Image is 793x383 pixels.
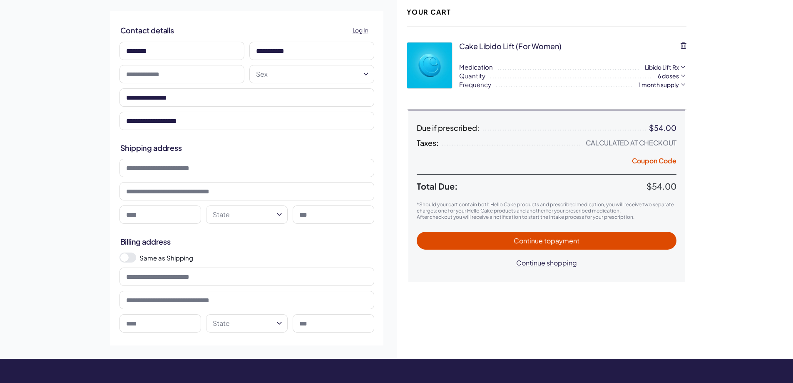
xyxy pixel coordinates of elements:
[646,181,676,191] span: $54.00
[417,181,646,191] span: Total Due:
[417,214,634,220] span: After checkout you will receive a notification to start the intake process for your prescription.
[459,41,562,51] div: Cake Libido Lift (for Women)
[516,258,577,267] span: Continue shopping
[120,236,373,247] h2: Billing address
[417,139,439,147] span: Taxes:
[348,22,373,38] a: Log In
[139,253,374,262] label: Same as Shipping
[586,139,676,147] div: Calculated at Checkout
[632,156,676,168] button: Coupon Code
[508,254,585,272] button: Continue shopping
[353,25,368,35] span: Log In
[459,80,491,89] span: Frequency
[417,201,676,214] p: *Should your cart contain both Hello Cake products and prescribed medication, you will receive tw...
[514,236,579,245] span: Continue
[120,22,373,38] h2: Contact details
[649,124,676,132] div: $54.00
[459,63,493,71] span: Medication
[417,124,480,132] span: Due if prescribed:
[417,232,676,250] button: Continue topayment
[407,43,452,88] img: p3ZtQTX4dfw0aP9sqBphP7GDoJYYEv1Qyfw0SU36.webp
[544,236,579,245] span: to payment
[407,8,451,17] h2: Your Cart
[120,143,373,153] h2: Shipping address
[459,71,485,80] span: Quantity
